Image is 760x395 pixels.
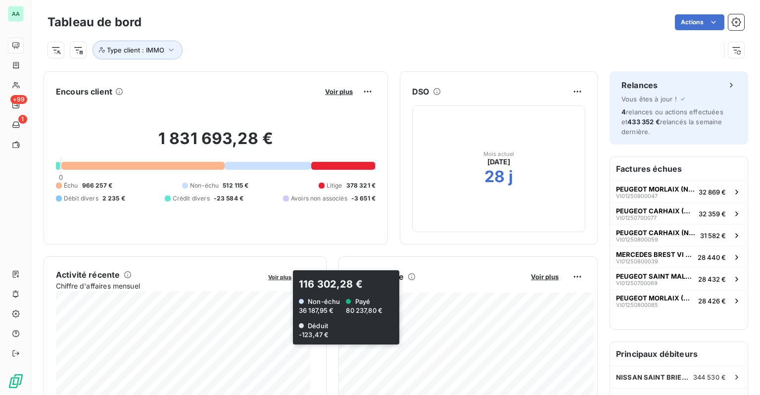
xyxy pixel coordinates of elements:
span: Crédit divers [173,194,210,203]
h6: Balance âgée [351,271,404,283]
h6: Factures échues [610,157,748,181]
span: NISSAN SAINT BRIEUC (NISSARMOR) [616,373,693,381]
span: VI01250700077 [616,215,657,221]
span: VI01250800085 [616,302,658,308]
button: Voir plus [265,272,294,281]
span: Voir plus [268,274,291,281]
h2: 1 831 693,28 € [56,129,376,158]
span: -3 651 € [351,194,376,203]
iframe: Intercom live chat [726,361,750,385]
button: Actions [675,14,724,30]
button: Type client : IMMO [93,41,183,59]
h6: Activité récente [56,269,120,281]
span: Échu [64,181,78,190]
span: 28 440 € [698,253,726,261]
h6: Relances [621,79,658,91]
span: +99 [10,95,27,104]
span: Chiffre d'affaires mensuel [56,281,261,291]
button: PEUGEOT MORLAIX (NEDELEC)VI0125080008528 426 € [610,290,748,311]
span: 32 359 € [699,210,726,218]
span: Voir plus [531,273,559,281]
span: PEUGEOT CARHAIX (NEDELEC) [616,207,695,215]
h6: Principaux débiteurs [610,342,748,366]
span: Débit divers [64,194,98,203]
button: PEUGEOT CARHAIX (NEDELEC)VI0125080005931 582 € [610,224,748,246]
span: 433 352 € [627,118,660,126]
span: 4 [621,108,626,116]
button: Voir plus [322,87,356,96]
span: 966 257 € [82,181,112,190]
span: PEUGEOT CARHAIX (NEDELEC) [616,229,696,237]
span: 28 432 € [698,275,726,283]
button: PEUGEOT MORLAIX (NEDELEC)VI0125090004732 869 € [610,181,748,202]
button: PEUGEOT SAINT MALO (NEDELEC)VI0125070006928 432 € [610,268,748,290]
span: 1 [18,115,27,124]
span: relances ou actions effectuées et relancés la semaine dernière. [621,108,723,136]
span: VI01250800039 [616,258,658,264]
img: Logo LeanPay [8,373,24,389]
span: MERCEDES BREST VI ([GEOGRAPHIC_DATA]) [616,250,694,258]
span: 0 [59,173,63,181]
span: [DATE] [487,157,511,167]
span: Litige [327,181,342,190]
span: 378 321 € [346,181,376,190]
button: Voir plus [528,272,562,281]
h2: 28 [484,167,505,187]
span: 31 582 € [700,232,726,240]
span: PEUGEOT MORLAIX (NEDELEC) [616,294,694,302]
span: 32 869 € [699,188,726,196]
h6: DSO [412,86,429,98]
span: 28 426 € [698,297,726,305]
h6: Encours client [56,86,112,98]
span: PEUGEOT MORLAIX (NEDELEC) [616,185,695,193]
button: PEUGEOT CARHAIX (NEDELEC)VI0125070007732 359 € [610,202,748,224]
span: VI01250800059 [616,237,658,243]
h3: Tableau de bord [47,13,142,31]
span: Vous êtes à jour ! [621,95,677,103]
span: -23 584 € [214,194,243,203]
span: 344 530 € [693,373,726,381]
button: MERCEDES BREST VI ([GEOGRAPHIC_DATA])VI0125080003928 440 € [610,246,748,268]
h2: j [509,167,513,187]
span: VI01250700069 [616,280,658,286]
div: AA [8,6,24,22]
span: Non-échu [190,181,219,190]
span: Mois actuel [483,151,515,157]
span: VI01250900047 [616,193,658,199]
span: PEUGEOT SAINT MALO (NEDELEC) [616,272,694,280]
span: Voir plus [325,88,353,96]
span: 512 115 € [223,181,248,190]
span: Type client : IMMO [107,46,164,54]
span: Avoirs non associés [291,194,347,203]
span: 2 235 € [102,194,125,203]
